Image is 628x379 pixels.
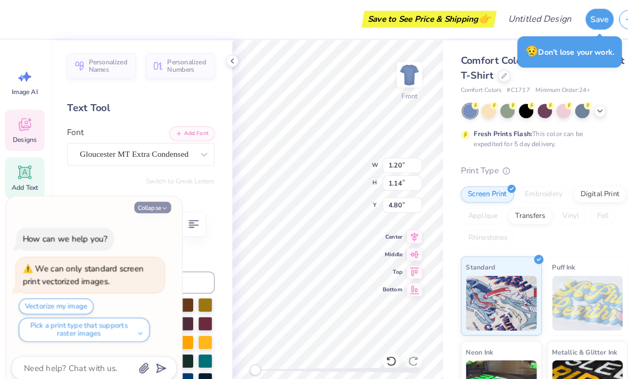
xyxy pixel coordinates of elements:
label: Font [65,122,81,134]
button: Switch to Greek Letters [141,171,208,180]
button: Personalized Numbers [141,52,208,76]
div: Applique [445,201,488,217]
div: Accessibility label [242,352,252,363]
div: Transfers [491,201,534,217]
span: Metallic & Glitter Ink [534,335,597,346]
span: Middle [370,242,389,250]
button: Collapse [130,195,166,206]
div: How can we help you? [22,226,104,237]
div: Save to See Price & Shipping [352,11,477,27]
div: This color can be expedited for 5 day delivery. [458,125,589,144]
input: Untitled Design [483,8,561,29]
div: We can only standard screen print vectorized images. [22,255,139,277]
span: Designs [12,131,36,140]
div: Foil [570,201,595,217]
span: Personalized Numbers [162,56,201,71]
div: Front [389,88,404,98]
div: Vinyl [537,201,567,217]
button: Personalized Names [65,52,131,76]
div: Embroidery [500,180,551,196]
div: Rhinestones [445,223,497,239]
span: Center [370,225,389,233]
span: Standard [450,253,478,264]
div: Don’t lose your work. [500,35,601,65]
span: Neon Ink [450,335,476,346]
strong: Fresh Prints Flash: [458,125,515,134]
span: Top [370,259,389,267]
button: Vectorize my image [18,289,90,304]
div: Print Type [445,159,607,171]
span: 😥 [508,43,520,57]
img: Front [385,62,407,83]
div: Digital Print [554,180,606,196]
span: Comfort Colors Adult Heavyweight T-Shirt [445,52,604,79]
span: Add Text [11,178,37,186]
span: # C1717 [490,83,513,92]
span: 👉 [462,12,474,24]
span: Personalized Names [86,56,125,71]
span: Image AI [12,85,37,94]
button: Save [566,9,593,29]
img: Puff Ink [534,267,602,320]
span: Comfort Colors [445,83,485,92]
span: Puff Ink [534,253,556,264]
span: Bottom [370,276,389,284]
span: Minimum Order: 24 + [518,83,571,92]
button: Add Font [164,122,208,136]
button: Pick a print type that supports raster images [18,307,145,331]
div: Text Tool [65,97,208,112]
img: Standard [450,267,519,320]
div: Screen Print [445,180,497,196]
